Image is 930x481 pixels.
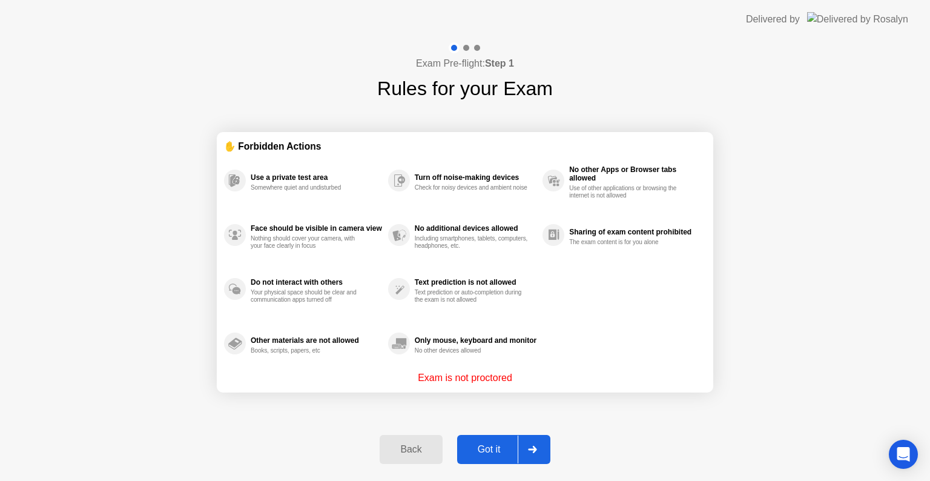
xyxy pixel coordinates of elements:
div: Other materials are not allowed [251,336,382,345]
div: Sharing of exam content prohibited [569,228,700,236]
div: ✋ Forbidden Actions [224,139,706,153]
div: Only mouse, keyboard and monitor [415,336,536,345]
div: Text prediction or auto-completion during the exam is not allowed [415,289,529,304]
div: Check for noisy devices and ambient noise [415,184,529,191]
div: Use of other applications or browsing the internet is not allowed [569,185,684,199]
div: The exam content is for you alone [569,239,684,246]
div: Including smartphones, tablets, computers, headphones, etc. [415,235,529,250]
div: Face should be visible in camera view [251,224,382,233]
div: Open Intercom Messenger [889,440,918,469]
div: Got it [461,444,518,455]
div: Turn off noise-making devices [415,173,536,182]
h4: Exam Pre-flight: [416,56,514,71]
div: Use a private test area [251,173,382,182]
div: Books, scripts, papers, etc [251,347,365,354]
div: Do not interact with others [251,278,382,287]
b: Step 1 [485,58,514,68]
div: Back [383,444,438,455]
p: Exam is not proctored [418,371,512,385]
h1: Rules for your Exam [377,74,553,103]
div: Text prediction is not allowed [415,278,536,287]
img: Delivered by Rosalyn [807,12,908,26]
div: No other devices allowed [415,347,529,354]
div: Delivered by [746,12,800,27]
button: Got it [457,435,550,464]
div: Nothing should cover your camera, with your face clearly in focus [251,235,365,250]
div: No additional devices allowed [415,224,536,233]
div: Your physical space should be clear and communication apps turned off [251,289,365,304]
div: Somewhere quiet and undisturbed [251,184,365,191]
div: No other Apps or Browser tabs allowed [569,165,700,182]
button: Back [380,435,442,464]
